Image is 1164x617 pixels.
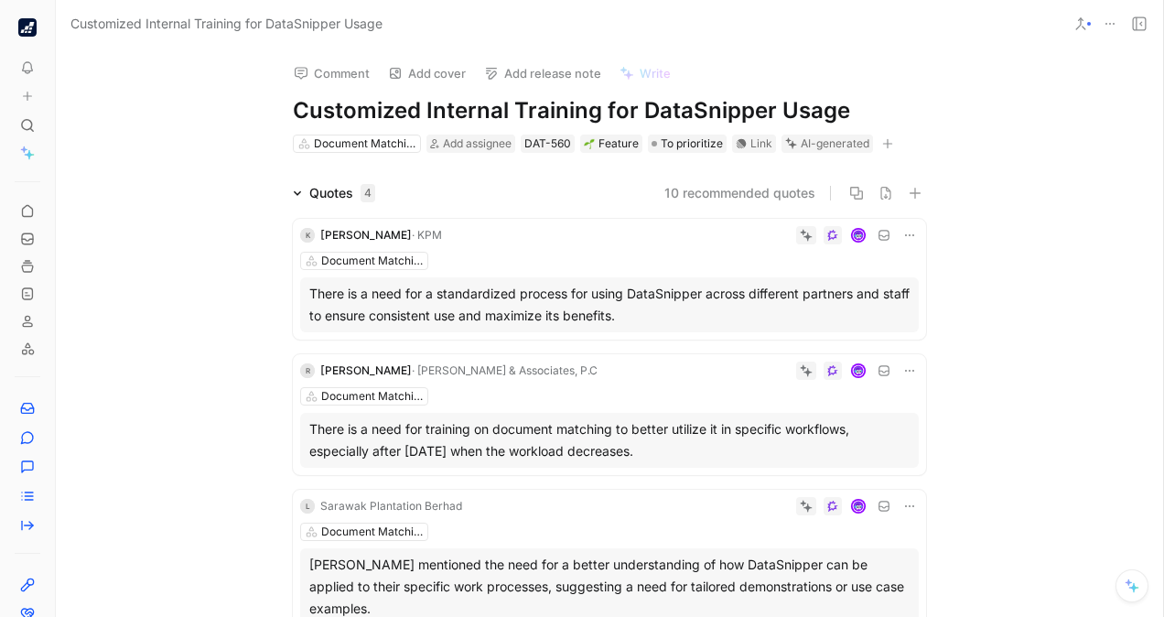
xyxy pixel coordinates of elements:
[664,182,815,204] button: 10 recommended quotes
[321,523,424,541] div: Document Matching & Comparison
[286,60,378,86] button: Comment
[309,418,910,462] div: There is a need for training on document matching to better utilize it in specific workflows, esp...
[320,497,462,515] div: Sarawak Plantation Berhad
[309,182,375,204] div: Quotes
[443,136,512,150] span: Add assignee
[750,135,772,153] div: Link
[15,15,40,40] button: Datasnipper
[380,60,474,86] button: Add cover
[611,60,679,86] button: Write
[580,135,642,153] div: 🌱Feature
[476,60,609,86] button: Add release note
[853,500,865,512] img: avatar
[70,13,383,35] span: Customized Internal Training for DataSnipper Usage
[300,228,315,243] div: K
[853,364,865,376] img: avatar
[320,228,412,242] span: [PERSON_NAME]
[661,135,723,153] span: To prioritize
[300,499,315,514] div: L
[584,138,595,149] img: 🌱
[853,229,865,241] img: avatar
[321,252,424,270] div: Document Matching & Comparison
[309,283,910,327] div: There is a need for a standardized process for using DataSnipper across different partners and st...
[640,65,671,81] span: Write
[286,182,383,204] div: Quotes4
[321,387,424,406] div: Document Matching & Comparison
[361,184,375,202] div: 4
[293,96,926,125] h1: Customized Internal Training for DataSnipper Usage
[584,135,639,153] div: Feature
[412,363,598,377] span: · [PERSON_NAME] & Associates, P.C
[314,135,416,153] div: Document Matching & Comparison
[801,135,869,153] div: AI-generated
[524,135,571,153] div: DAT-560
[300,363,315,378] div: R
[320,363,412,377] span: [PERSON_NAME]
[412,228,442,242] span: · KPM
[18,18,37,37] img: Datasnipper
[648,135,727,153] div: To prioritize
